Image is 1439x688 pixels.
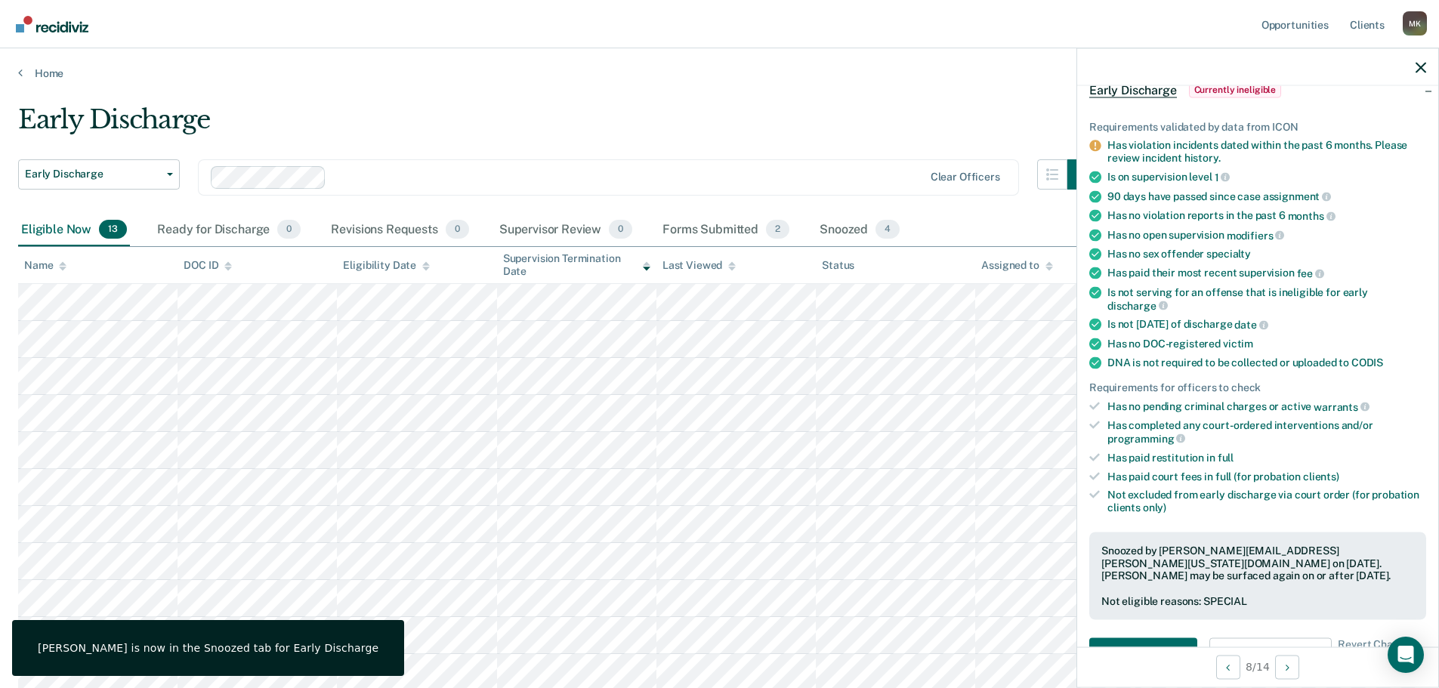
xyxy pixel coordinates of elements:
[1089,82,1177,97] span: Early Discharge
[1288,209,1336,221] span: months
[1403,11,1427,35] div: M K
[1388,637,1424,673] div: Open Intercom Messenger
[1107,139,1426,165] div: Has violation incidents dated within the past 6 months. Please review incident history.
[1209,637,1332,668] button: Update Eligibility
[875,220,900,239] span: 4
[496,214,636,247] div: Supervisor Review
[38,641,378,655] div: [PERSON_NAME] is now in the Snoozed tab for Early Discharge
[1101,544,1414,582] div: Snoozed by [PERSON_NAME][EMAIL_ADDRESS][PERSON_NAME][US_STATE][DOMAIN_NAME] on [DATE]. [PERSON_NA...
[1089,637,1197,668] button: Navigate to form
[1403,11,1427,35] button: Profile dropdown button
[1275,655,1299,679] button: Next Opportunity
[25,168,161,180] span: Early Discharge
[1297,267,1324,279] span: fee
[1263,190,1331,202] span: assignment
[1107,248,1426,261] div: Has no sex offender
[817,214,903,247] div: Snoozed
[1303,470,1339,482] span: clients)
[1107,299,1168,311] span: discharge
[1107,285,1426,311] div: Is not serving for an offense that is ineligible for early
[1107,400,1426,413] div: Has no pending criminal charges or active
[662,259,736,272] div: Last Viewed
[1107,470,1426,483] div: Has paid court fees in full (for probation
[1089,381,1426,393] div: Requirements for officers to check
[1218,451,1234,463] span: full
[766,220,789,239] span: 2
[659,214,792,247] div: Forms Submitted
[277,220,301,239] span: 0
[1107,451,1426,464] div: Has paid restitution in
[16,16,88,32] img: Recidiviz
[1143,501,1166,514] span: only)
[1107,337,1426,350] div: Has no DOC-registered
[1107,228,1426,242] div: Has no open supervision
[18,104,1098,147] div: Early Discharge
[18,214,130,247] div: Eligible Now
[1206,248,1251,260] span: specialty
[328,214,471,247] div: Revisions Requests
[1107,419,1426,445] div: Has completed any court-ordered interventions and/or
[18,66,1421,80] a: Home
[343,259,430,272] div: Eligibility Date
[1107,170,1426,184] div: Is on supervision level
[1107,356,1426,369] div: DNA is not required to be collected or uploaded to
[1215,171,1231,183] span: 1
[24,259,66,272] div: Name
[822,259,854,272] div: Status
[1107,267,1426,280] div: Has paid their most recent supervision
[184,259,232,272] div: DOC ID
[99,220,127,239] span: 13
[1107,209,1426,223] div: Has no violation reports in the past 6
[1216,655,1240,679] button: Previous Opportunity
[1107,489,1426,514] div: Not excluded from early discharge via court order (for probation clients
[1227,229,1285,241] span: modifiers
[609,220,632,239] span: 0
[1189,82,1282,97] span: Currently ineligible
[981,259,1052,272] div: Assigned to
[154,214,304,247] div: Ready for Discharge
[446,220,469,239] span: 0
[1338,637,1416,668] span: Revert Changes
[1351,356,1383,368] span: CODIS
[1089,637,1203,668] a: Navigate to form link
[1107,432,1185,444] span: programming
[1107,190,1426,203] div: 90 days have passed since case
[1101,595,1414,608] div: Not eligible reasons: SPECIAL
[1234,319,1268,331] span: date
[1314,400,1370,412] span: warrants
[1077,646,1438,686] div: 8 / 14
[931,171,1000,184] div: Clear officers
[1223,337,1253,349] span: victim
[1089,120,1426,133] div: Requirements validated by data from ICON
[1077,66,1438,114] div: Early DischargeCurrently ineligible
[1107,318,1426,332] div: Is not [DATE] of discharge
[503,252,650,278] div: Supervision Termination Date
